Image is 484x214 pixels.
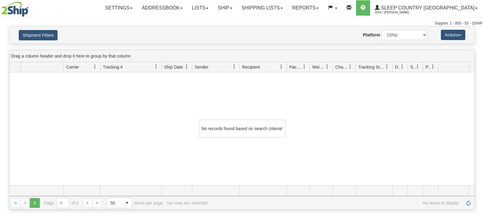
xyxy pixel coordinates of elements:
[426,64,431,70] span: Pickup Status
[2,2,28,17] img: logo2044.jpg
[103,64,123,70] span: Tracking #
[397,62,407,72] a: Delivery Status filter column settings
[151,62,161,72] a: Tracking # filter column settings
[122,198,132,208] span: select
[237,0,287,16] a: Shipping lists
[9,50,475,62] div: grid grouping header
[412,62,423,72] a: Shipment Issues filter column settings
[242,64,260,70] span: Recipient
[167,201,208,205] div: No rows are selected
[312,64,325,70] span: Weight
[322,62,332,72] a: Weight filter column settings
[2,21,482,26] div: Support: 1 - 855 - 55 - 2SHIP
[382,62,392,72] a: Tracking Status filter column settings
[100,0,137,16] a: Settings
[111,200,118,206] span: 50
[345,62,355,72] a: Charge filter column settings
[107,198,132,208] span: Page sizes drop down
[370,0,482,16] a: Sleep Country [GEOGRAPHIC_DATA] 2044 / [PERSON_NAME]
[441,30,465,40] button: Actions
[66,64,79,70] span: Carrier
[229,62,239,72] a: Sender filter column settings
[463,198,473,208] a: Refresh
[395,64,400,70] span: Delivery Status
[410,64,415,70] span: Shipment Issues
[107,198,163,208] span: items per page
[19,30,58,40] button: Shipment Filters
[195,64,208,70] span: Sender
[199,120,285,137] div: No records found based on search criteria!
[187,0,213,16] a: Lists
[182,62,192,72] a: Ship Date filter column settings
[44,198,79,208] span: Page of 0
[90,62,100,72] a: Carrier filter column settings
[164,64,183,70] span: Ship Date
[375,9,421,16] span: 2044 / [PERSON_NAME]
[380,5,475,10] span: Sleep Country [GEOGRAPHIC_DATA]
[276,62,287,72] a: Recipient filter column settings
[137,0,187,16] a: Addressbook
[30,198,39,208] span: Page 0
[470,76,483,138] iframe: chat widget
[299,62,310,72] a: Packages filter column settings
[213,0,237,16] a: Ship
[428,62,438,72] a: Pickup Status filter column settings
[335,64,348,70] span: Charge
[358,64,385,70] span: Tracking Status
[363,32,380,38] label: Platform
[212,201,459,205] span: No items to display
[287,0,323,16] a: Reports
[289,64,302,70] span: Packages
